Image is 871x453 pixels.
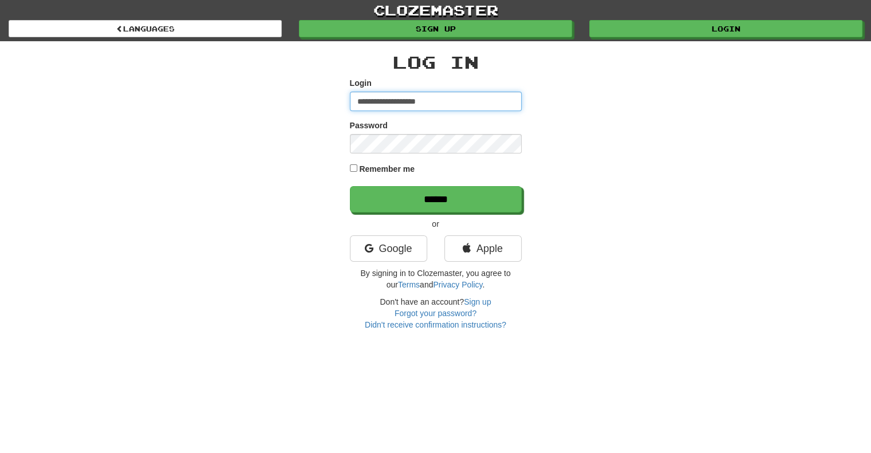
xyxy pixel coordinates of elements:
a: Sign up [464,297,491,306]
p: By signing in to Clozemaster, you agree to our and . [350,267,522,290]
a: Forgot your password? [395,309,476,318]
a: Terms [398,280,420,289]
a: Apple [444,235,522,262]
a: Languages [9,20,282,37]
a: Google [350,235,427,262]
a: Didn't receive confirmation instructions? [365,320,506,329]
a: Privacy Policy [433,280,482,289]
a: Sign up [299,20,572,37]
p: or [350,218,522,230]
a: Login [589,20,862,37]
h2: Log In [350,53,522,72]
label: Remember me [359,163,415,175]
div: Don't have an account? [350,296,522,330]
label: Login [350,77,372,89]
label: Password [350,120,388,131]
